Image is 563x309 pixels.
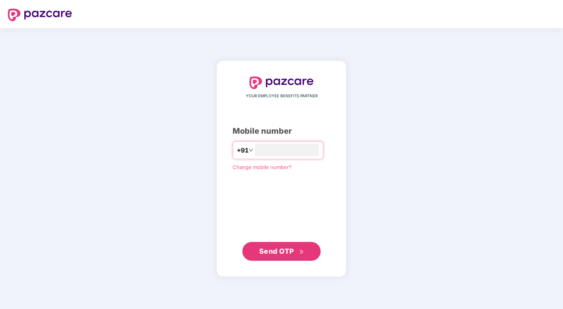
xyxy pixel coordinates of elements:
[249,76,314,89] img: logo
[233,125,330,137] div: Mobile number
[242,242,321,261] button: Send OTPdouble-right
[8,9,72,21] img: logo
[249,148,253,153] span: down
[233,164,292,170] a: Change mobile number?
[246,93,318,99] span: YOUR EMPLOYEE BENEFITS PARTNER
[259,247,294,255] span: Send OTP
[299,249,304,254] span: double-right
[237,145,249,155] span: +91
